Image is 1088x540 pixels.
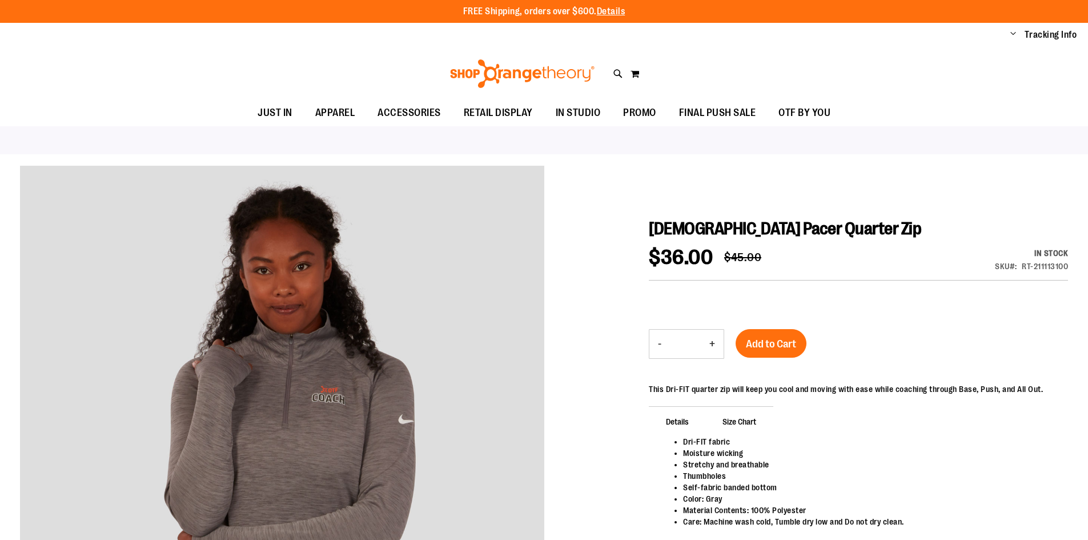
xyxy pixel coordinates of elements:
span: $45.00 [724,251,761,264]
span: Details [649,406,706,436]
span: JUST IN [258,100,292,126]
button: Decrease product quantity [649,330,670,358]
button: Account menu [1010,29,1016,41]
div: RT-211113100 [1022,261,1068,272]
li: Stretchy and breathable [683,459,1057,470]
li: Moisture wicking [683,447,1057,459]
span: FINAL PUSH SALE [679,100,756,126]
span: RETAIL DISPLAY [464,100,533,126]
p: FREE Shipping, orders over $600. [463,5,625,18]
a: RETAIL DISPLAY [452,100,544,126]
button: Add to Cart [736,329,806,358]
a: ACCESSORIES [366,100,452,126]
a: JUST IN [246,100,304,126]
span: Size Chart [705,406,773,436]
li: Dri-FIT fabric [683,436,1057,447]
div: Availability [995,247,1068,259]
span: OTF BY YOU [778,100,830,126]
a: PROMO [612,100,668,126]
li: Material Contents: 100% Polyester [683,505,1057,516]
strong: SKU [995,262,1017,271]
li: Color: Gray [683,493,1057,505]
a: OTF BY YOU [767,100,842,126]
button: Increase product quantity [701,330,724,358]
span: ACCESSORIES [378,100,441,126]
a: Details [597,6,625,17]
span: $36.00 [649,246,713,269]
a: APPAREL [304,100,367,126]
a: FINAL PUSH SALE [668,100,768,126]
span: Add to Cart [746,338,796,350]
li: Care: Machine wash cold, Tumble dry low and Do not dry clean. [683,516,1057,527]
a: Tracking Info [1025,29,1077,41]
a: IN STUDIO [544,100,612,126]
div: This Dri-FIT quarter zip will keep you cool and moving with ease while coaching through Base, Pus... [649,383,1043,395]
li: Thumbholes [683,470,1057,482]
li: Self-fabric banded bottom [683,482,1057,493]
span: PROMO [623,100,656,126]
span: IN STUDIO [556,100,601,126]
div: In stock [995,247,1068,259]
input: Product quantity [670,330,701,358]
span: APPAREL [315,100,355,126]
span: [DEMOGRAPHIC_DATA] Pacer Quarter Zip [649,219,921,238]
img: Shop Orangetheory [448,59,596,88]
